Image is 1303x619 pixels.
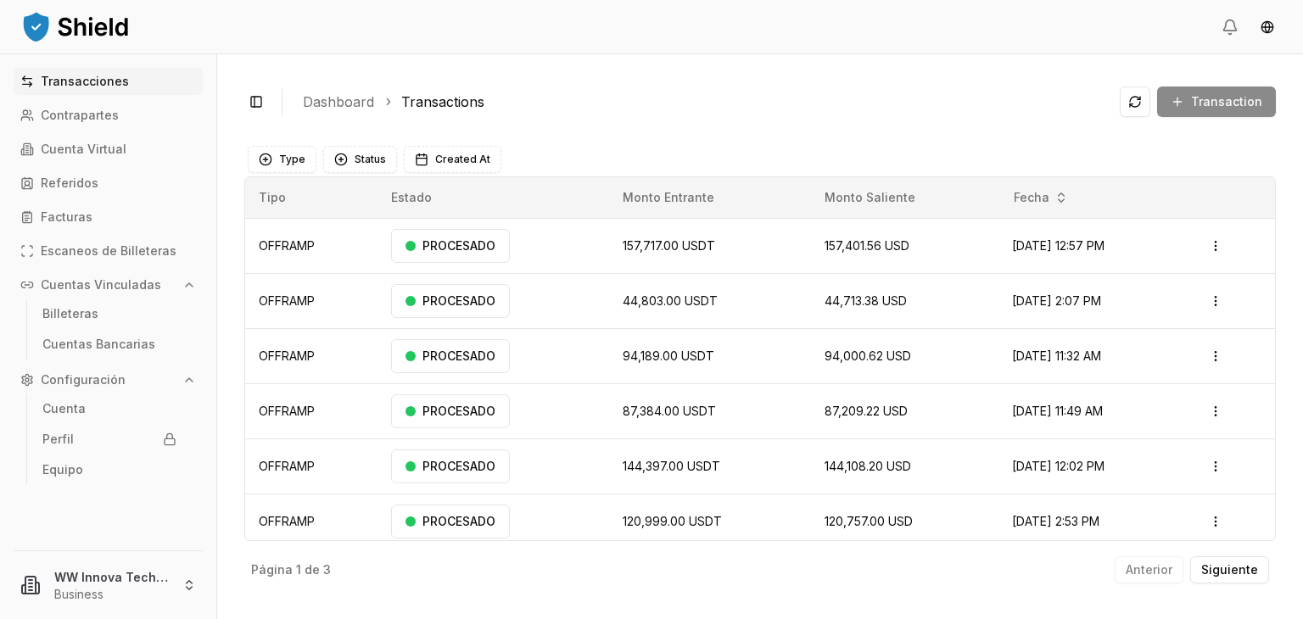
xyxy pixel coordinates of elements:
[42,403,86,415] p: Cuenta
[41,374,126,386] p: Configuración
[1012,514,1099,528] span: [DATE] 2:53 PM
[623,459,720,473] span: 144,397.00 USDT
[245,383,377,438] td: OFFRAMP
[1201,564,1258,576] p: Siguiente
[1012,459,1104,473] span: [DATE] 12:02 PM
[303,92,1106,112] nav: breadcrumb
[14,102,203,129] a: Contrapartes
[245,273,377,328] td: OFFRAMP
[36,456,183,483] a: Equipo
[391,284,510,318] div: PROCESADO
[323,146,397,173] button: Status
[377,177,609,218] th: Estado
[825,404,908,418] span: 87,209.22 USD
[609,177,811,218] th: Monto Entrante
[623,404,716,418] span: 87,384.00 USDT
[623,293,718,308] span: 44,803.00 USDT
[14,237,203,265] a: Escaneos de Billeteras
[14,170,203,197] a: Referidos
[245,438,377,494] td: OFFRAMP
[825,514,913,528] span: 120,757.00 USD
[1012,238,1104,253] span: [DATE] 12:57 PM
[42,308,98,320] p: Billeteras
[36,331,183,358] a: Cuentas Bancarias
[323,564,331,576] p: 3
[245,218,377,273] td: OFFRAMP
[245,177,377,218] th: Tipo
[7,558,210,612] button: WW Innova Tech LLCBusiness
[54,568,169,586] p: WW Innova Tech LLC
[391,505,510,538] div: PROCESADO
[623,349,714,363] span: 94,189.00 USDT
[251,564,293,576] p: Página
[1012,293,1101,308] span: [DATE] 2:07 PM
[54,586,169,603] p: Business
[41,245,176,257] p: Escaneos de Billeteras
[391,339,510,373] div: PROCESADO
[41,143,126,155] p: Cuenta Virtual
[41,75,129,87] p: Transacciones
[825,459,911,473] span: 144,108.20 USD
[401,92,484,112] a: Transactions
[391,229,510,263] div: PROCESADO
[36,426,183,453] a: Perfil
[435,153,490,166] span: Created At
[303,92,374,112] a: Dashboard
[36,300,183,327] a: Billeteras
[20,9,131,43] img: ShieldPay Logo
[14,271,203,298] button: Cuentas Vinculadas
[391,449,510,483] div: PROCESADO
[825,349,911,363] span: 94,000.62 USD
[14,136,203,163] a: Cuenta Virtual
[42,433,74,445] p: Perfil
[825,238,909,253] span: 157,401.56 USD
[42,464,83,476] p: Equipo
[245,494,377,549] td: OFFRAMP
[41,279,161,291] p: Cuentas Vinculadas
[811,177,998,218] th: Monto Saliente
[41,177,98,189] p: Referidos
[825,293,907,308] span: 44,713.38 USD
[1190,556,1269,583] button: Siguiente
[41,211,92,223] p: Facturas
[623,514,722,528] span: 120,999.00 USDT
[14,68,203,95] a: Transacciones
[245,328,377,383] td: OFFRAMP
[404,146,501,173] button: Created At
[14,204,203,231] a: Facturas
[623,238,715,253] span: 157,717.00 USDT
[36,395,183,422] a: Cuenta
[14,366,203,393] button: Configuración
[42,338,155,350] p: Cuentas Bancarias
[248,146,316,173] button: Type
[1012,349,1101,363] span: [DATE] 11:32 AM
[1007,184,1075,211] button: Fecha
[305,564,320,576] p: de
[1012,404,1103,418] span: [DATE] 11:49 AM
[41,109,119,121] p: Contrapartes
[296,564,301,576] p: 1
[391,394,510,428] div: PROCESADO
